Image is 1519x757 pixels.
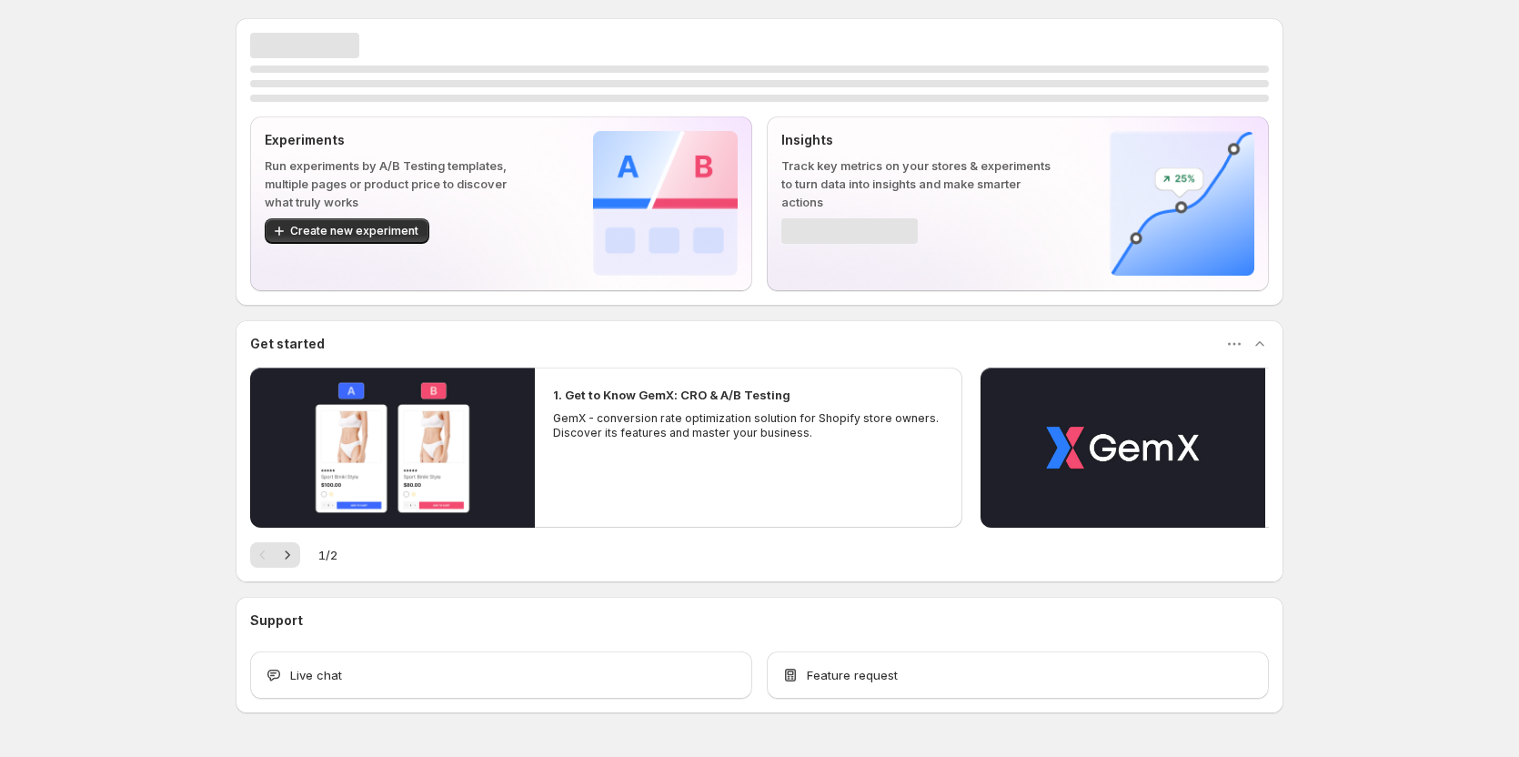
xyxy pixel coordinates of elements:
[250,542,300,568] nav: Pagination
[981,368,1265,528] button: Play video
[318,546,337,564] span: 1 / 2
[250,335,325,353] h3: Get started
[553,386,790,404] h2: 1. Get to Know GemX: CRO & A/B Testing
[781,131,1051,149] p: Insights
[1110,131,1254,276] img: Insights
[265,156,535,211] p: Run experiments by A/B Testing templates, multiple pages or product price to discover what truly ...
[290,224,418,238] span: Create new experiment
[250,368,535,528] button: Play video
[781,156,1051,211] p: Track key metrics on your stores & experiments to turn data into insights and make smarter actions
[275,542,300,568] button: Next
[553,411,944,440] p: GemX - conversion rate optimization solution for Shopify store owners. Discover its features and ...
[593,131,738,276] img: Experiments
[265,131,535,149] p: Experiments
[807,666,898,684] span: Feature request
[265,218,429,244] button: Create new experiment
[290,666,342,684] span: Live chat
[250,611,303,630] h3: Support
